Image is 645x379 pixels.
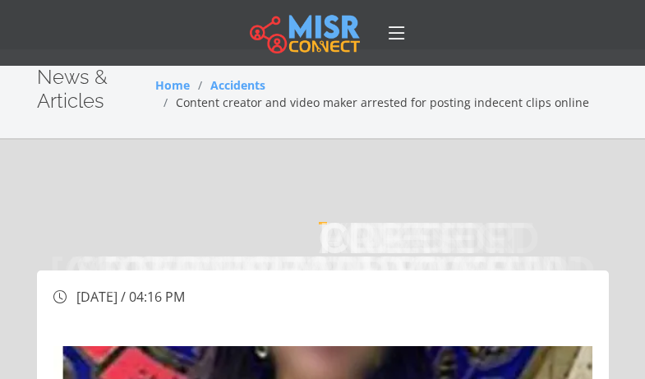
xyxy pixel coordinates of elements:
[155,77,190,93] a: Home
[210,77,265,93] a: Accidents
[76,288,185,306] span: [DATE] / 04:16 PM
[176,95,589,110] span: Content creator and video maker arrested for posting indecent clips online
[37,65,108,113] span: News & Articles
[250,12,360,53] img: main.misr_connect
